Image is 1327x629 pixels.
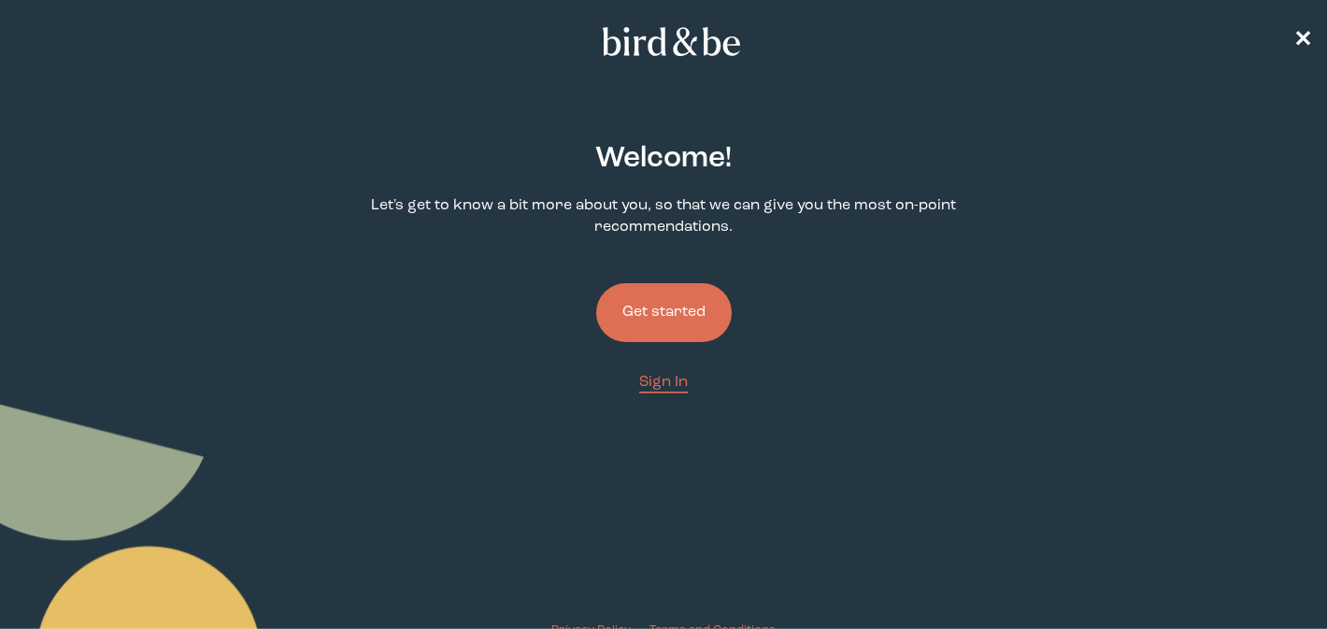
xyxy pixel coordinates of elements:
iframe: Gorgias live chat messenger [1234,541,1308,610]
h2: Welcome ! [595,137,732,180]
button: Get started [596,283,732,342]
a: Sign In [639,372,688,393]
span: Sign In [639,375,688,390]
a: ✕ [1293,25,1312,58]
p: Let's get to know a bit more about you, so that we can give you the most on-point recommendations. [347,195,980,238]
a: Get started [596,253,732,372]
span: ✕ [1293,30,1312,52]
